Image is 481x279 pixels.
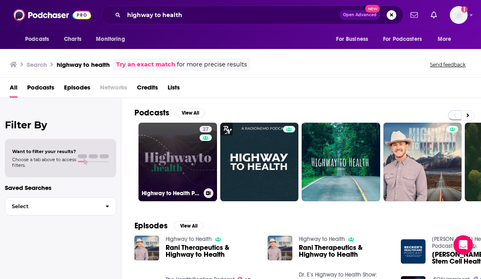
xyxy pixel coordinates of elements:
button: Select [5,197,116,215]
a: Lists [168,81,180,98]
a: Episodes [64,81,90,98]
a: Podcasts [27,81,54,98]
span: Logged in as weareheadstart [450,6,468,24]
span: Select [5,204,99,209]
a: Credits [137,81,158,98]
a: Show notifications dropdown [407,8,421,22]
span: Monitoring [96,34,125,45]
h3: highway to health [57,61,110,68]
img: Podchaser - Follow, Share and Rate Podcasts [13,7,91,23]
button: open menu [330,32,378,47]
img: Rani Therapeutics & Highway to Health [134,236,159,260]
img: User Profile [450,6,468,24]
span: for more precise results [177,60,247,69]
button: open menu [432,32,462,47]
span: New [365,5,380,13]
button: View All [174,221,203,231]
span: 27 [203,126,209,134]
button: Open AdvancedNew [339,10,380,20]
a: Charts [59,32,86,47]
h2: Filter By [5,119,116,131]
a: Highway to Health [299,236,345,243]
a: Highway to Health [166,236,212,243]
svg: Add a profile image [461,6,468,13]
img: Rani Therapeutics & Highway to Health [268,236,292,260]
a: EpisodesView All [134,221,203,231]
a: Show notifications dropdown [428,8,440,22]
input: Search podcasts, credits, & more... [124,9,339,21]
img: Ernesto Gutierrez, Owner of Stem Cell Healthcare, Podcast Host of Highway to Health, General Medi... [401,239,426,264]
h2: Episodes [134,221,168,231]
h2: Podcasts [134,108,169,118]
span: Networks [100,81,127,98]
a: PodcastsView All [134,108,205,118]
div: Open Intercom Messenger [453,235,473,255]
span: More [438,34,451,45]
a: Rani Therapeutics & Highway to Health [299,244,391,258]
h3: Search [27,61,47,68]
button: open menu [378,32,434,47]
span: For Business [336,34,368,45]
span: Open Advanced [343,13,377,17]
h3: Highway to Health Podcast [142,190,200,197]
a: 27Highway to Health Podcast [138,123,217,201]
a: 27 [200,126,212,132]
span: Charts [64,34,81,45]
button: Send feedback [428,61,468,68]
a: All [10,81,17,98]
span: Want to filter your results? [12,149,76,154]
p: Saved Searches [5,184,116,192]
span: Choose a tab above to access filters. [12,157,76,168]
a: Try an exact match [116,60,175,69]
button: open menu [90,32,135,47]
button: open menu [19,32,60,47]
button: Show profile menu [450,6,468,24]
div: Search podcasts, credits, & more... [102,6,403,24]
span: For Podcasters [383,34,422,45]
button: View All [176,108,205,118]
a: Rani Therapeutics & Highway to Health [166,244,258,258]
span: Podcasts [25,34,49,45]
